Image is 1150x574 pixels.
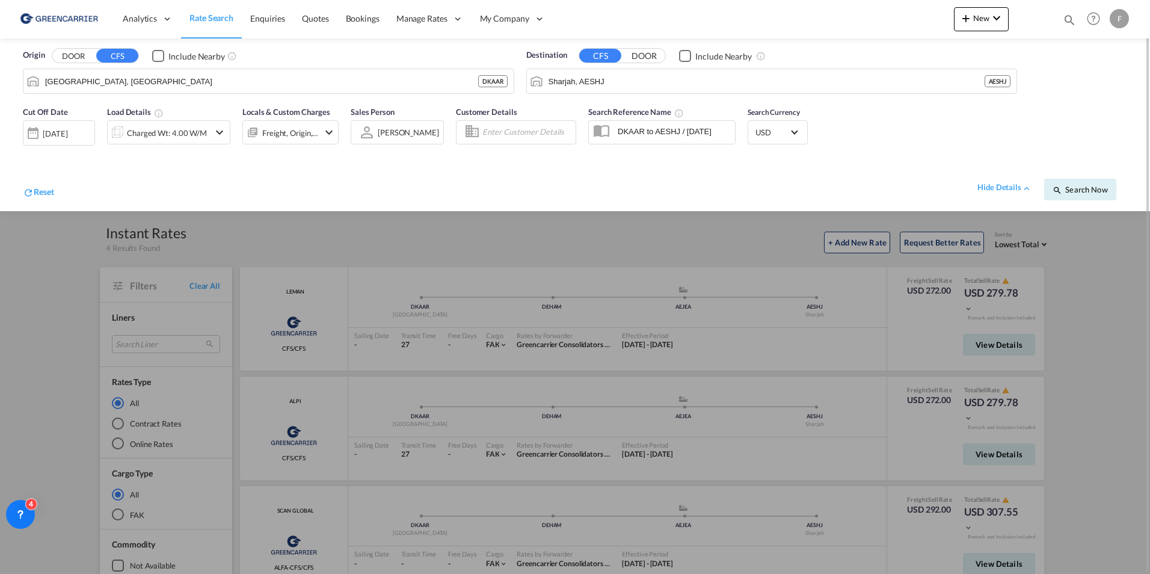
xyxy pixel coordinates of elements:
span: My Company [480,13,529,25]
div: Include Nearby [695,51,752,63]
span: Cut Off Date [23,107,68,117]
div: DKAAR [478,75,508,87]
input: Search Reference Name [612,122,735,140]
div: F [1110,9,1129,28]
div: icon-magnify [1063,13,1076,31]
md-checkbox: Checkbox No Ink [679,49,752,62]
md-icon: icon-chevron-down [989,11,1004,25]
button: CFS [579,49,621,63]
span: Manage Rates [396,13,447,25]
div: icon-refreshReset [23,186,54,200]
div: [PERSON_NAME] [378,128,439,137]
img: b0b18ec08afe11efb1d4932555f5f09d.png [18,5,99,32]
span: New [959,13,1004,23]
span: Bookings [346,13,380,23]
span: icon-magnifySearch Now [1053,185,1107,194]
md-icon: Your search will be saved by the below given name [674,108,684,118]
span: Enquiries [250,13,285,23]
md-icon: icon-magnify [1063,13,1076,26]
span: Analytics [123,13,157,25]
md-select: Sales Person: Filip Pehrsson [377,123,440,141]
div: Charged Wt: 4.00 W/M [127,125,207,141]
md-icon: Unchecked: Ignores neighbouring ports when fetching rates.Checked : Includes neighbouring ports w... [756,51,766,61]
md-icon: Chargeable Weight [154,108,164,118]
input: Search by Port [549,72,985,90]
md-icon: icon-chevron-up [1021,183,1032,194]
div: hide detailsicon-chevron-up [977,182,1032,194]
md-datepicker: Select [23,144,32,160]
span: Load Details [107,107,164,117]
div: Freight Origin Destinationicon-chevron-down [242,120,339,144]
md-icon: Unchecked: Ignores neighbouring ports when fetching rates.Checked : Includes neighbouring ports w... [227,51,237,61]
span: Origin [23,49,45,61]
button: icon-magnifySearch Now [1044,179,1116,200]
div: [DATE] [23,120,95,146]
input: Enter Customer Details [482,123,572,141]
span: Customer Details [456,107,517,117]
button: DOOR [623,49,665,63]
span: Rate Search [189,13,233,23]
span: USD [755,127,789,138]
div: Help [1083,8,1110,30]
div: Freight Origin Destination [262,125,319,141]
span: Sales Person [351,107,395,117]
md-icon: icon-chevron-down [322,125,336,140]
md-icon: icon-chevron-down [212,125,227,140]
md-input-container: Aarhus, DKAAR [23,69,514,93]
span: Search Reference Name [588,107,684,117]
div: Include Nearby [168,51,225,63]
button: CFS [96,49,138,63]
span: Help [1083,8,1104,29]
md-select: Select Currency: $ USDUnited States Dollar [754,123,801,141]
input: Search by Port [45,72,478,90]
span: Destination [526,49,567,61]
span: Locals & Custom Charges [242,107,330,117]
span: Quotes [302,13,328,23]
div: AESHJ [985,75,1011,87]
md-icon: icon-refresh [23,187,34,198]
md-icon: icon-magnify [1053,185,1062,195]
button: icon-plus 400-fgNewicon-chevron-down [954,7,1009,31]
md-input-container: Sharjah, AESHJ [527,69,1017,93]
span: Search Currency [748,108,800,117]
span: Reset [34,187,54,197]
div: Charged Wt: 4.00 W/Micon-chevron-down [107,120,230,144]
md-checkbox: Checkbox No Ink [152,49,225,62]
div: [DATE] [43,128,67,139]
md-icon: icon-plus 400-fg [959,11,973,25]
button: DOOR [52,49,94,63]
